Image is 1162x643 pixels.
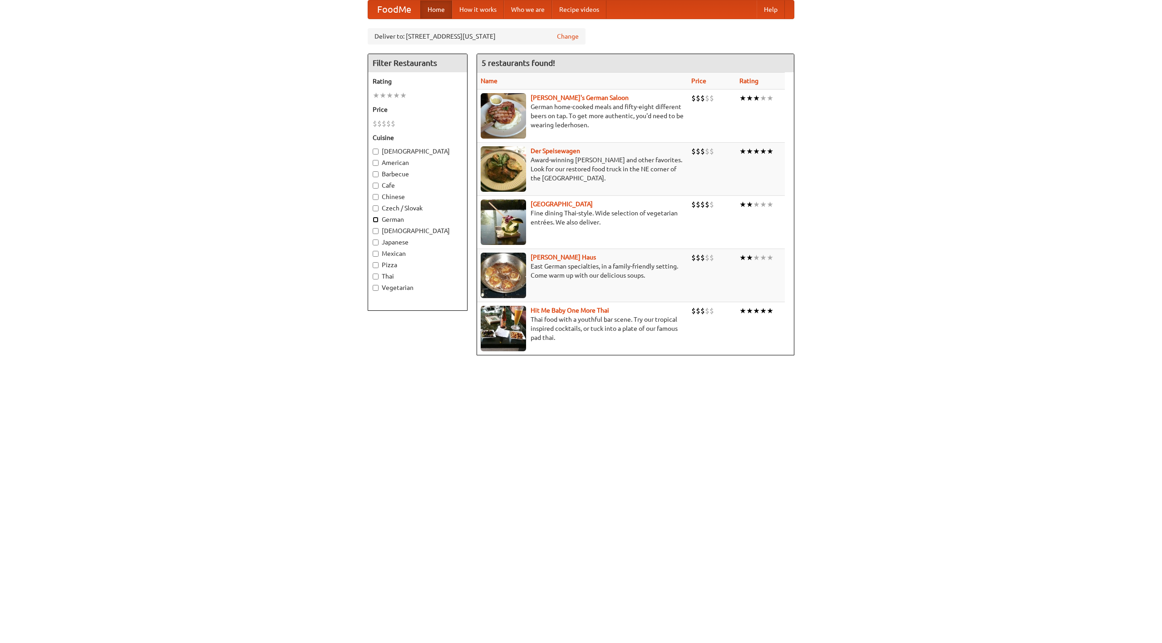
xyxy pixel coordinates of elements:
li: ★ [760,306,767,316]
input: Barbecue [373,171,379,177]
label: Vegetarian [373,283,463,292]
li: ★ [767,199,773,209]
img: speisewagen.jpg [481,146,526,192]
img: kohlhaus.jpg [481,253,526,298]
a: [GEOGRAPHIC_DATA] [531,200,593,208]
a: Hit Me Baby One More Thai [531,307,609,314]
label: [DEMOGRAPHIC_DATA] [373,226,463,235]
input: Chinese [373,194,379,200]
li: ★ [753,199,760,209]
li: ★ [753,306,760,316]
a: Price [691,77,706,85]
li: ★ [753,93,760,103]
li: ★ [739,253,746,263]
li: $ [700,306,705,316]
li: $ [373,119,377,129]
li: ★ [746,93,753,103]
label: Japanese [373,238,463,247]
li: ★ [739,93,746,103]
p: Fine dining Thai-style. Wide selection of vegetarian entrées. We also deliver. [481,209,684,227]
li: $ [705,93,709,103]
li: $ [691,253,696,263]
li: $ [709,199,714,209]
li: $ [709,306,714,316]
a: Who we are [504,0,552,19]
li: ★ [400,90,407,100]
li: $ [700,253,705,263]
li: $ [391,119,395,129]
a: Home [420,0,452,19]
label: [DEMOGRAPHIC_DATA] [373,147,463,156]
li: ★ [767,146,773,156]
p: German home-cooked meals and fifty-eight different beers on tap. To get more authentic, you'd nee... [481,102,684,130]
li: $ [700,199,705,209]
label: Thai [373,272,463,281]
li: ★ [753,253,760,263]
li: ★ [393,90,400,100]
img: esthers.jpg [481,93,526,139]
li: $ [700,93,705,103]
p: East German specialties, in a family-friendly setting. Come warm up with our delicious soups. [481,262,684,280]
ng-pluralize: 5 restaurants found! [482,59,555,67]
li: ★ [753,146,760,156]
li: $ [709,146,714,156]
p: Award-winning [PERSON_NAME] and other favorites. Look for our restored food truck in the NE corne... [481,155,684,183]
li: ★ [746,199,753,209]
li: ★ [767,306,773,316]
li: ★ [379,90,386,100]
li: ★ [739,306,746,316]
input: Japanese [373,239,379,245]
li: $ [705,306,709,316]
label: Mexican [373,249,463,258]
h5: Cuisine [373,133,463,142]
input: Thai [373,274,379,279]
li: $ [709,93,714,103]
li: $ [691,93,696,103]
li: $ [709,253,714,263]
input: [DEMOGRAPHIC_DATA] [373,149,379,155]
li: ★ [746,146,753,156]
label: Barbecue [373,169,463,179]
img: satay.jpg [481,199,526,245]
img: babythai.jpg [481,306,526,351]
label: Cafe [373,181,463,190]
a: Der Speisewagen [531,147,580,155]
li: $ [700,146,705,156]
li: $ [691,199,696,209]
p: Thai food with a youthful bar scene. Try our tropical inspired cocktails, or tuck into a plate of... [481,315,684,342]
h5: Rating [373,77,463,86]
div: Deliver to: [STREET_ADDRESS][US_STATE] [368,28,586,45]
label: German [373,215,463,224]
input: Vegetarian [373,285,379,291]
li: $ [386,119,391,129]
label: Chinese [373,192,463,201]
li: ★ [746,306,753,316]
li: ★ [760,93,767,103]
a: FoodMe [368,0,420,19]
li: $ [696,93,700,103]
li: ★ [739,146,746,156]
label: American [373,158,463,167]
li: ★ [760,199,767,209]
li: $ [705,253,709,263]
input: Pizza [373,262,379,268]
input: Mexican [373,251,379,257]
a: Rating [739,77,758,85]
li: ★ [746,253,753,263]
li: $ [382,119,386,129]
li: $ [696,306,700,316]
input: [DEMOGRAPHIC_DATA] [373,228,379,234]
input: Cafe [373,183,379,189]
li: $ [705,199,709,209]
li: ★ [739,199,746,209]
li: ★ [386,90,393,100]
h4: Filter Restaurants [368,54,467,72]
a: [PERSON_NAME]'s German Saloon [531,94,629,101]
li: $ [696,146,700,156]
a: [PERSON_NAME] Haus [531,254,596,261]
